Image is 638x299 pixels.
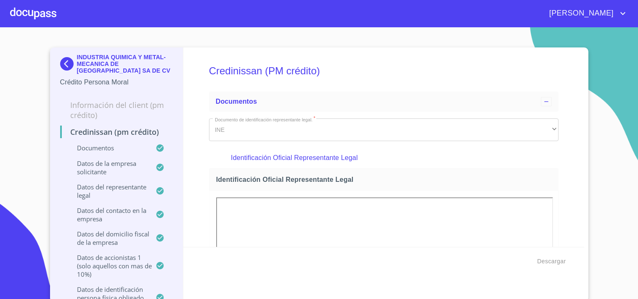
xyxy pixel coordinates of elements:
[77,54,173,74] p: INDUSTRIA QUIMICA Y METAL-MECANICA DE [GEOGRAPHIC_DATA] SA DE CV
[231,153,536,163] p: Identificación Oficial Representante Legal
[537,256,566,267] span: Descargar
[60,77,173,87] p: Crédito Persona Moral
[60,159,156,176] p: Datos de la empresa solicitante
[60,127,173,137] p: Credinissan (PM crédito)
[216,98,257,105] span: Documentos
[60,100,173,120] p: Información del Client (PM crédito)
[209,54,559,88] h5: Credinissan (PM crédito)
[209,118,559,141] div: INE
[543,7,628,20] button: account of current user
[60,144,156,152] p: Documentos
[60,206,156,223] p: Datos del contacto en la empresa
[60,54,173,77] div: INDUSTRIA QUIMICA Y METAL-MECANICA DE [GEOGRAPHIC_DATA] SA DE CV
[216,175,555,184] span: Identificación Oficial Representante Legal
[60,183,156,199] p: Datos del representante legal
[209,92,559,112] div: Documentos
[534,254,569,269] button: Descargar
[60,57,77,71] img: Docupass spot blue
[60,253,156,278] p: Datos de accionistas 1 (solo aquellos con mas de 10%)
[60,230,156,247] p: Datos del domicilio fiscal de la empresa
[543,7,618,20] span: [PERSON_NAME]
